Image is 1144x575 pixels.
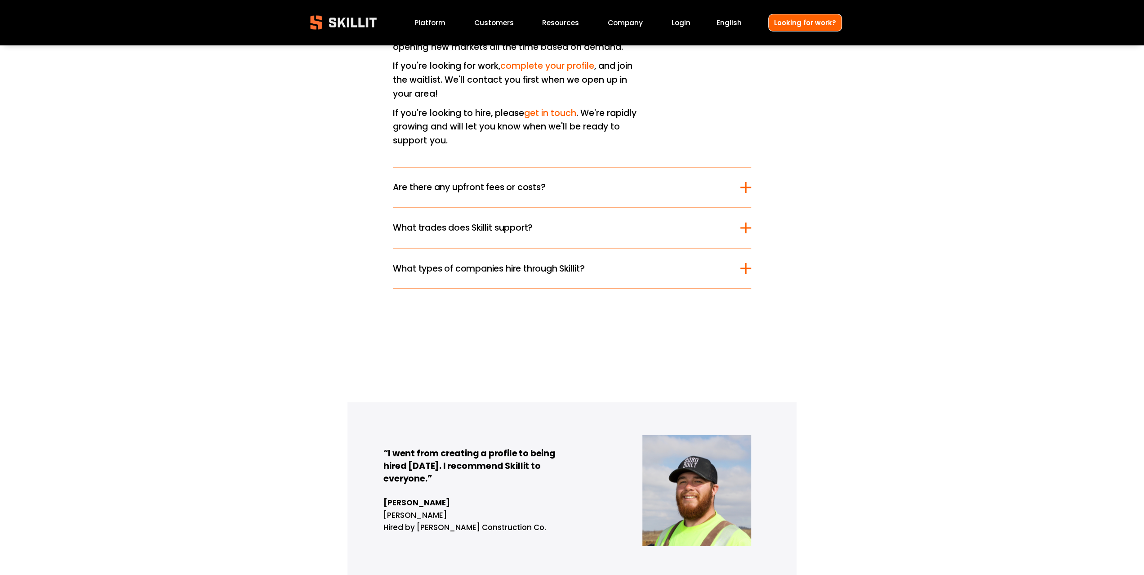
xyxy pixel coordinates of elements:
span: Are there any upfront fees or costs? [393,181,740,194]
a: Company [608,17,643,29]
button: What types of companies hire through Skillit? [393,248,751,288]
a: Customers [474,17,514,29]
p: If you're looking to hire, please . We're rapidly growing and will let you know when we'll be rea... [393,107,643,148]
a: Platform [414,17,445,29]
a: get in touch [524,107,576,119]
span: English [717,18,742,28]
a: folder dropdown [542,17,579,29]
span: Resources [542,18,579,28]
img: Skillit [303,9,384,36]
a: Login [671,17,690,29]
div: language picker [717,17,742,29]
strong: “I went from creating a profile to being hired [DATE]. I recommend Skillit to everyone.” [383,446,555,486]
span: What trades does Skillit support? [393,221,740,234]
button: Are there any upfront fees or costs? [393,167,751,207]
p: If you're looking for work, , and join the waitlist. We'll contact you first when we open up in y... [393,59,643,101]
button: What trades does Skillit support? [393,208,751,248]
a: Looking for work? [768,14,842,31]
a: complete your profile [500,60,594,72]
strong: [PERSON_NAME] [383,496,450,509]
span: What types of companies hire through Skillit? [393,262,740,275]
p: [PERSON_NAME] Hired by [PERSON_NAME] Construction Co. [383,496,760,534]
